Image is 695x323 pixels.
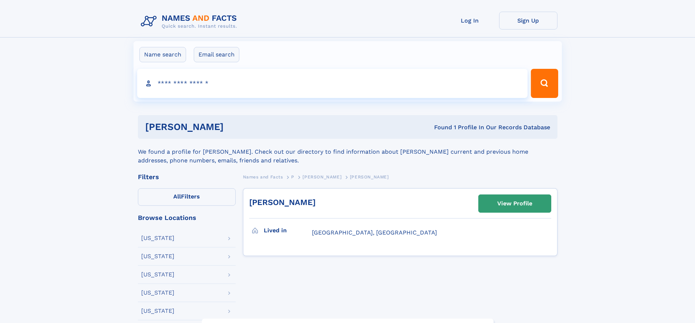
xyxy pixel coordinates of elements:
[531,69,558,98] button: Search Button
[141,290,174,296] div: [US_STATE]
[173,193,181,200] span: All
[139,47,186,62] label: Name search
[141,253,174,259] div: [US_STATE]
[441,12,499,29] a: Log In
[194,47,239,62] label: Email search
[138,12,243,31] img: Logo Names and Facts
[138,214,236,221] div: Browse Locations
[479,195,551,212] a: View Profile
[302,174,341,180] span: [PERSON_NAME]
[138,139,557,165] div: We found a profile for [PERSON_NAME]. Check out our directory to find information about [PERSON_N...
[497,195,532,212] div: View Profile
[138,188,236,206] label: Filters
[329,123,550,131] div: Found 1 Profile In Our Records Database
[138,174,236,180] div: Filters
[145,122,329,131] h1: [PERSON_NAME]
[249,198,316,207] a: [PERSON_NAME]
[137,69,528,98] input: search input
[141,308,174,314] div: [US_STATE]
[141,235,174,241] div: [US_STATE]
[291,172,294,181] a: P
[302,172,341,181] a: [PERSON_NAME]
[243,172,283,181] a: Names and Facts
[264,224,312,237] h3: Lived in
[499,12,557,29] a: Sign Up
[312,229,437,236] span: [GEOGRAPHIC_DATA], [GEOGRAPHIC_DATA]
[291,174,294,180] span: P
[350,174,389,180] span: [PERSON_NAME]
[141,272,174,277] div: [US_STATE]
